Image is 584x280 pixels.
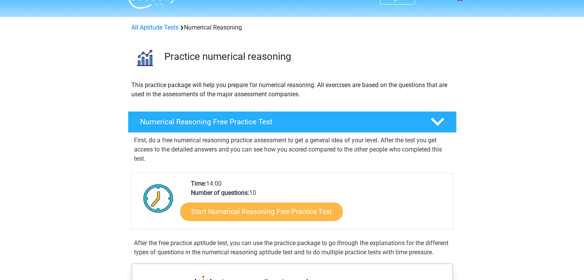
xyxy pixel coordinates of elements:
img: Clock [139,179,178,217]
a: Start Numerical Reasoning Free Practice Test [180,202,342,221]
p: First, do a free numerical reasoning practice assessment to get a general idea of your level. Aft... [134,136,450,163]
div: Numerical Reasoning [128,23,456,32]
h3: Practice numerical reasoning [164,51,450,63]
a: All Aptitude Tests [131,24,179,31]
div: 14:00 10 [185,179,453,229]
p: This practice package will help you prepare for numerical reasoning. All exercises are based on t... [131,81,453,99]
b: Time: [191,180,206,187]
a: Numerical Reasoning Free Practice Test [125,111,460,133]
h4: Numerical Reasoning Free Practice Test [140,117,418,126]
img: numerical reasoning [128,41,161,74]
div: After the free practice aptitude test, you can use the practice package to go through the explana... [131,239,453,257]
b: Number of questions: [191,189,249,196]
